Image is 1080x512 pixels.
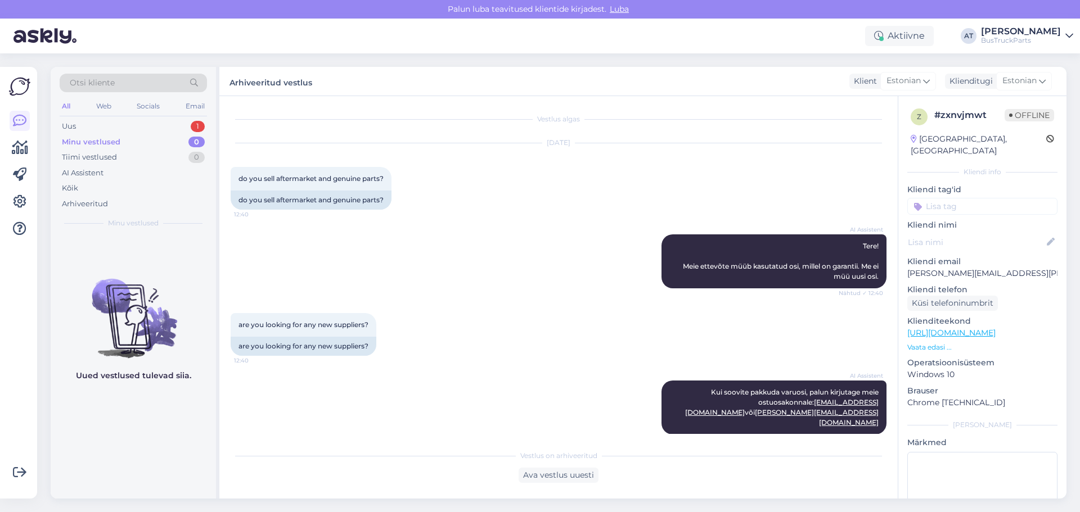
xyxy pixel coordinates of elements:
div: Kliendi info [907,167,1057,177]
span: Estonian [886,75,921,87]
div: AT [961,28,976,44]
div: Minu vestlused [62,137,120,148]
p: Kliendi telefon [907,284,1057,296]
div: # zxnvjmwt [934,108,1005,122]
span: Minu vestlused [108,218,159,228]
div: Kõik [62,183,78,194]
p: Chrome [TECHNICAL_ID] [907,397,1057,409]
span: AI Assistent [841,371,883,380]
span: 12:40 [234,210,276,219]
p: Klienditeekond [907,315,1057,327]
div: 1 [191,121,205,132]
div: Küsi telefoninumbrit [907,296,998,311]
a: [PERSON_NAME][EMAIL_ADDRESS][DOMAIN_NAME] [755,408,879,427]
span: Otsi kliente [70,77,115,89]
span: are you looking for any new suppliers? [238,320,368,329]
div: [DATE] [231,138,886,148]
p: Märkmed [907,437,1057,448]
p: Brauser [907,385,1057,397]
div: Uus [62,121,76,132]
p: Kliendi email [907,256,1057,268]
label: Arhiveeritud vestlus [229,74,312,89]
div: 0 [188,137,205,148]
span: z [917,112,921,121]
span: Kui soovite pakkuda varuosi, palun kirjutage meie ostuosakonnale: või [685,388,880,427]
span: Estonian [1002,75,1037,87]
span: do you sell aftermarket and genuine parts? [238,174,384,183]
div: Email [183,99,207,114]
div: are you looking for any new suppliers? [231,337,376,356]
img: No chats [51,259,216,360]
div: All [60,99,73,114]
div: Aktiivne [865,26,934,46]
input: Lisa nimi [908,236,1045,248]
div: [PERSON_NAME] [981,27,1061,36]
a: [URL][DOMAIN_NAME] [907,328,996,338]
div: AI Assistent [62,167,103,179]
img: Askly Logo [9,76,30,97]
div: Tiimi vestlused [62,152,117,163]
span: Offline [1005,109,1054,121]
div: Ava vestlus uuesti [519,468,598,483]
div: do you sell aftermarket and genuine parts? [231,191,391,210]
p: [PERSON_NAME][EMAIL_ADDRESS][PERSON_NAME][DOMAIN_NAME] [907,268,1057,279]
div: Arhiveeritud [62,198,108,210]
span: Nähtud ✓ 12:40 [839,289,883,297]
div: Web [94,99,114,114]
div: Vestlus algas [231,114,886,124]
div: [PERSON_NAME] [907,420,1057,430]
p: Operatsioonisüsteem [907,357,1057,369]
div: BusTruckParts [981,36,1061,45]
div: Klient [849,75,877,87]
p: Uued vestlused tulevad siia. [76,370,191,382]
p: Windows 10 [907,369,1057,380]
div: 0 [188,152,205,163]
p: Kliendi nimi [907,219,1057,231]
span: AI Assistent [841,225,883,234]
div: Socials [134,99,162,114]
div: Klienditugi [945,75,993,87]
span: Luba [606,4,632,14]
span: 12:40 [234,356,276,365]
span: Vestlus on arhiveeritud [520,451,597,461]
p: Vaata edasi ... [907,342,1057,352]
a: [PERSON_NAME]BusTruckParts [981,27,1073,45]
input: Lisa tag [907,198,1057,215]
p: Kliendi tag'id [907,184,1057,196]
div: [GEOGRAPHIC_DATA], [GEOGRAPHIC_DATA] [911,133,1046,157]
